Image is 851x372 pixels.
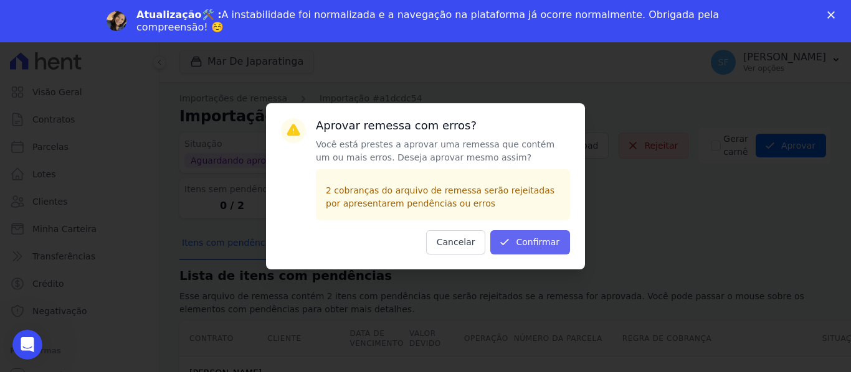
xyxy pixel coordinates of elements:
[490,230,570,254] button: Confirmar
[827,11,840,19] div: Fechar
[12,330,42,360] iframe: Intercom live chat
[316,118,570,133] h3: Aprovar remessa com erros?
[316,138,570,164] p: Você está prestes a aprovar uma remessa que contém um ou mais erros. Deseja aprovar mesmo assim?
[136,9,222,21] b: Atualização🛠️ :
[326,184,560,210] p: 2 cobranças do arquivo de remessa serão rejeitadas por apresentarem pendências ou erros
[136,9,725,34] div: A instabilidade foi normalizada e a navegação na plataforma já ocorre normalmente. Obrigada pela ...
[426,230,486,254] button: Cancelar
[107,11,126,31] img: Profile image for Adriane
